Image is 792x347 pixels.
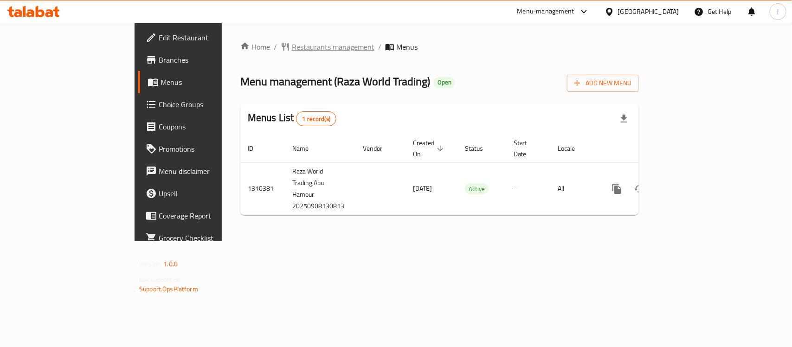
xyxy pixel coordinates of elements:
a: Grocery Checklist [138,227,267,249]
span: Locale [558,143,587,154]
span: [DATE] [413,182,432,194]
li: / [274,41,277,52]
span: Edit Restaurant [159,32,259,43]
span: Created On [413,137,446,160]
span: Active [465,184,489,194]
div: [GEOGRAPHIC_DATA] [618,6,679,17]
span: Coverage Report [159,210,259,221]
span: Grocery Checklist [159,232,259,244]
a: Upsell [138,182,267,205]
span: 1 record(s) [296,115,336,123]
span: Menu management ( Raza World Trading ) [240,71,430,92]
th: Actions [599,135,702,163]
nav: breadcrumb [240,41,639,52]
a: Support.OpsPlatform [139,283,198,295]
a: Menu disclaimer [138,160,267,182]
span: Version: [139,258,162,270]
span: Choice Groups [159,99,259,110]
span: l [777,6,779,17]
span: Status [465,143,495,154]
a: Restaurants management [281,41,374,52]
span: Open [434,78,455,86]
span: Vendor [363,143,394,154]
table: enhanced table [240,135,702,215]
a: Branches [138,49,267,71]
span: Menus [396,41,418,52]
div: Open [434,77,455,88]
span: Add New Menu [574,77,631,89]
li: / [378,41,381,52]
a: Coverage Report [138,205,267,227]
span: Branches [159,54,259,65]
div: Menu-management [517,6,574,17]
button: Change Status [628,178,650,200]
span: ID [248,143,265,154]
span: Start Date [514,137,540,160]
div: Export file [613,108,635,130]
button: Add New Menu [567,75,639,92]
td: Raza World Trading,Abu Hamour 20250908130813 [285,162,355,215]
td: - [506,162,551,215]
div: Total records count [296,111,336,126]
span: Menus [161,77,259,88]
span: Upsell [159,188,259,199]
div: Active [465,183,489,194]
span: Restaurants management [292,41,374,52]
button: more [606,178,628,200]
h2: Menus List [248,111,336,126]
span: Menu disclaimer [159,166,259,177]
a: Choice Groups [138,93,267,116]
a: Menus [138,71,267,93]
a: Promotions [138,138,267,160]
a: Coupons [138,116,267,138]
span: Name [292,143,321,154]
a: Edit Restaurant [138,26,267,49]
span: Promotions [159,143,259,154]
span: Coupons [159,121,259,132]
span: Get support on: [139,274,182,286]
span: 1.0.0 [163,258,178,270]
td: All [551,162,599,215]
